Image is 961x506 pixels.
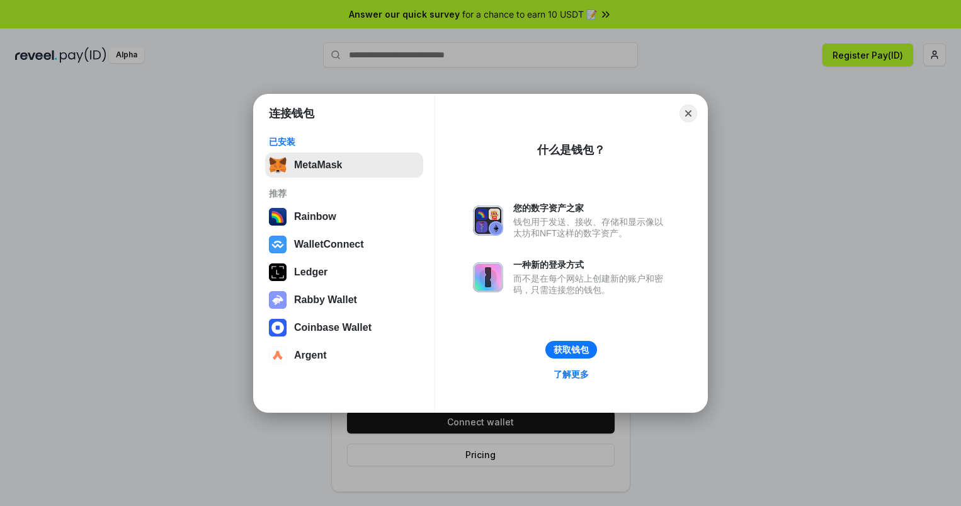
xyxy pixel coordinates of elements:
div: MetaMask [294,159,342,171]
div: 已安装 [269,136,419,147]
img: svg+xml,%3Csvg%20width%3D%2228%22%20height%3D%2228%22%20viewBox%3D%220%200%2028%2028%22%20fill%3D... [269,347,287,364]
div: Ledger [294,267,327,278]
div: WalletConnect [294,239,364,250]
div: Argent [294,350,327,361]
button: Argent [265,343,423,368]
button: WalletConnect [265,232,423,257]
img: svg+xml,%3Csvg%20xmlns%3D%22http%3A%2F%2Fwww.w3.org%2F2000%2Fsvg%22%20fill%3D%22none%22%20viewBox... [473,262,503,292]
button: Ledger [265,260,423,285]
div: 推荐 [269,188,419,199]
img: svg+xml,%3Csvg%20xmlns%3D%22http%3A%2F%2Fwww.w3.org%2F2000%2Fsvg%22%20fill%3D%22none%22%20viewBox... [269,291,287,309]
img: svg+xml,%3Csvg%20xmlns%3D%22http%3A%2F%2Fwww.w3.org%2F2000%2Fsvg%22%20fill%3D%22none%22%20viewBox... [473,205,503,236]
div: 了解更多 [554,369,589,380]
button: Coinbase Wallet [265,315,423,340]
button: MetaMask [265,152,423,178]
div: Coinbase Wallet [294,322,372,333]
div: 什么是钱包？ [537,142,605,158]
button: 获取钱包 [545,341,597,359]
img: svg+xml,%3Csvg%20xmlns%3D%22http%3A%2F%2Fwww.w3.org%2F2000%2Fsvg%22%20width%3D%2228%22%20height%3... [269,263,287,281]
div: 获取钱包 [554,344,589,355]
img: svg+xml,%3Csvg%20fill%3D%22none%22%20height%3D%2233%22%20viewBox%3D%220%200%2035%2033%22%20width%... [269,156,287,174]
img: svg+xml,%3Csvg%20width%3D%2228%22%20height%3D%2228%22%20viewBox%3D%220%200%2028%2028%22%20fill%3D... [269,319,287,336]
div: Rabby Wallet [294,294,357,306]
div: 而不是在每个网站上创建新的账户和密码，只需连接您的钱包。 [513,273,669,296]
div: 一种新的登录方式 [513,259,669,270]
div: 您的数字资产之家 [513,202,669,214]
img: svg+xml,%3Csvg%20width%3D%2228%22%20height%3D%2228%22%20viewBox%3D%220%200%2028%2028%22%20fill%3D... [269,236,287,253]
a: 了解更多 [546,366,596,382]
button: Close [680,105,697,122]
img: svg+xml,%3Csvg%20width%3D%22120%22%20height%3D%22120%22%20viewBox%3D%220%200%20120%20120%22%20fil... [269,208,287,226]
button: Rabby Wallet [265,287,423,313]
div: 钱包用于发送、接收、存储和显示像以太坊和NFT这样的数字资产。 [513,216,669,239]
div: Rainbow [294,211,336,222]
button: Rainbow [265,204,423,229]
h1: 连接钱包 [269,106,314,121]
